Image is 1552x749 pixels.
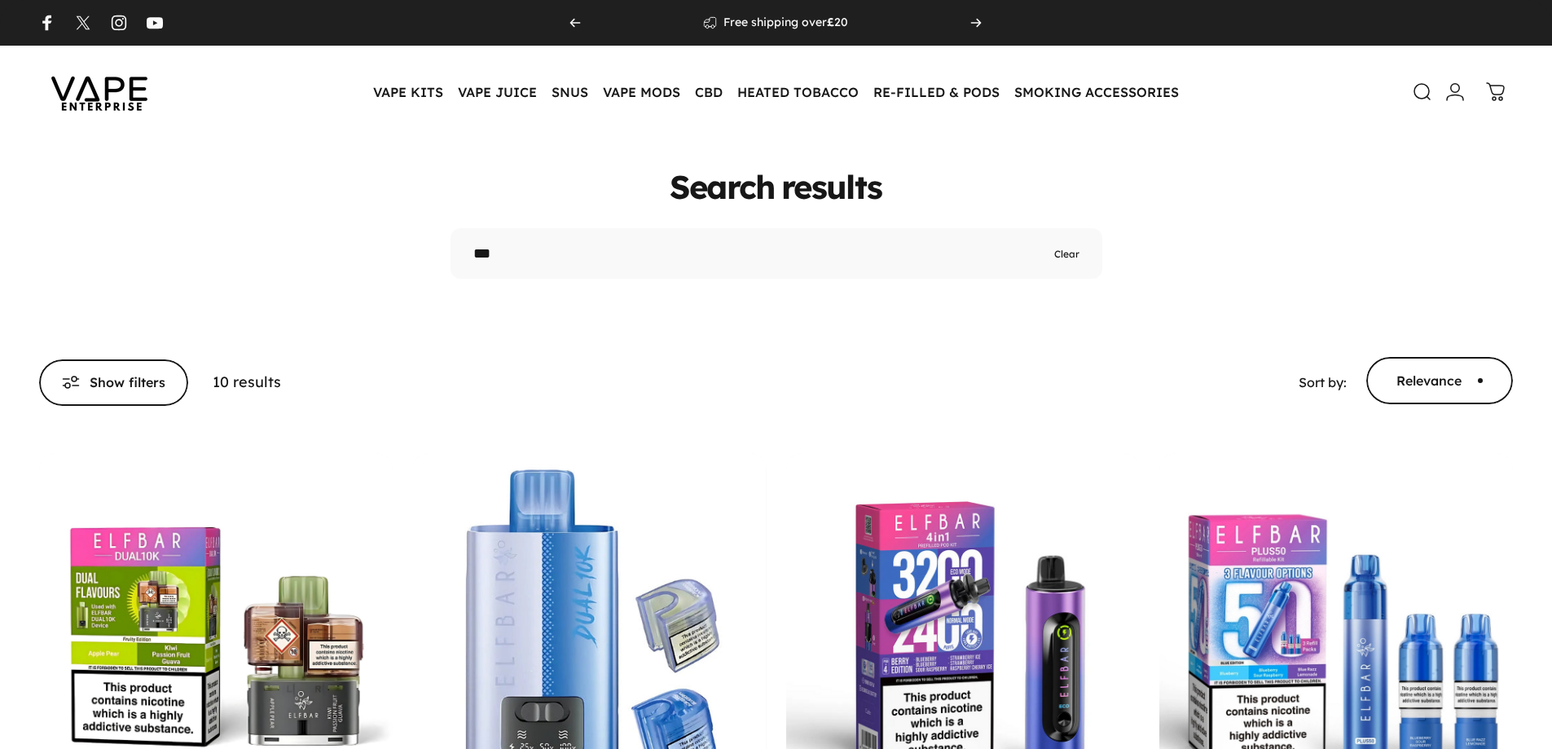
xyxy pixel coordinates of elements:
img: Vape Enterprise [26,54,173,130]
summary: SNUS [544,75,596,109]
summary: VAPE MODS [596,75,688,109]
summary: HEATED TOBACCO [730,75,866,109]
summary: VAPE JUICE [451,75,544,109]
span: Sort by: [1299,374,1347,390]
button: Show filters [39,359,188,406]
summary: CBD [688,75,730,109]
a: 0 items [1478,74,1514,110]
strong: £ [827,15,834,29]
p: 10 results [213,371,281,394]
summary: SMOKING ACCESSORIES [1007,75,1186,109]
summary: RE-FILLED & PODS [866,75,1007,109]
button: Clear [1054,246,1079,262]
p: Free shipping over 20 [723,15,848,30]
nav: Primary [366,75,1186,109]
summary: VAPE KITS [366,75,451,109]
animate-element: Search [670,170,774,203]
animate-element: results [781,170,882,203]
